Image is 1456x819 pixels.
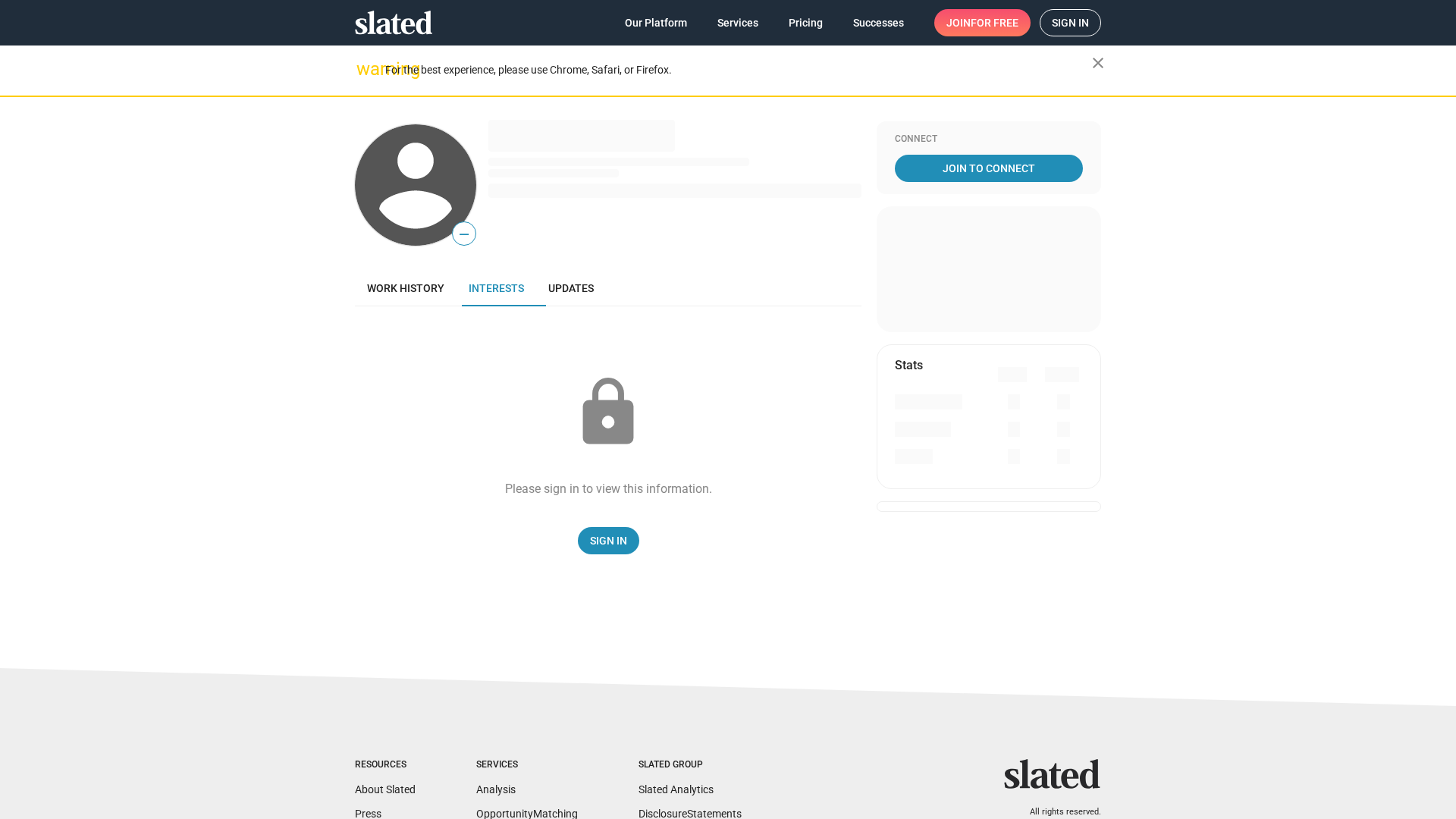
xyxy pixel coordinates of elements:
[705,9,770,36] a: Services
[639,759,742,771] div: Slated Group
[476,759,578,771] div: Services
[469,282,524,294] span: Interests
[1089,54,1107,72] mat-icon: close
[777,9,835,36] a: Pricing
[898,155,1080,182] span: Join To Connect
[895,155,1083,182] a: Join To Connect
[789,9,823,36] span: Pricing
[639,783,714,795] a: Slated Analytics
[625,9,687,36] span: Our Platform
[548,282,594,294] span: Updates
[1052,10,1089,36] span: Sign in
[355,759,416,771] div: Resources
[613,9,699,36] a: Our Platform
[578,527,639,554] a: Sign In
[853,9,904,36] span: Successes
[841,9,916,36] a: Successes
[356,60,375,78] mat-icon: warning
[355,270,457,306] a: Work history
[1040,9,1101,36] a: Sign in
[934,9,1031,36] a: Joinfor free
[946,9,1018,36] span: Join
[590,527,627,554] span: Sign In
[570,375,646,450] mat-icon: lock
[385,60,1092,80] div: For the best experience, please use Chrome, Safari, or Firefox.
[457,270,536,306] a: Interests
[536,270,606,306] a: Updates
[895,133,1083,146] div: Connect
[476,783,516,795] a: Analysis
[367,282,444,294] span: Work history
[895,357,923,373] mat-card-title: Stats
[971,9,1018,36] span: for free
[355,783,416,795] a: About Slated
[453,224,475,244] span: —
[717,9,758,36] span: Services
[505,481,712,497] div: Please sign in to view this information.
